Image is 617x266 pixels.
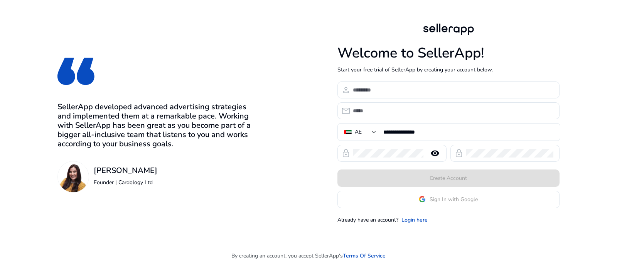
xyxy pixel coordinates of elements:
span: lock [341,149,351,158]
div: AE [355,128,362,136]
p: Start your free trial of SellerApp by creating your account below. [337,66,560,74]
a: Login here [401,216,428,224]
h1: Welcome to SellerApp! [337,45,560,61]
p: Already have an account? [337,216,398,224]
span: email [341,106,351,115]
h3: [PERSON_NAME] [94,166,157,175]
h3: SellerApp developed advanced advertising strategies and implemented them at a remarkable pace. Wo... [57,102,255,149]
p: Founder | Cardology Ltd [94,178,157,186]
mat-icon: remove_red_eye [426,149,444,158]
span: person [341,85,351,95]
span: lock [454,149,464,158]
a: Terms Of Service [343,252,386,260]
